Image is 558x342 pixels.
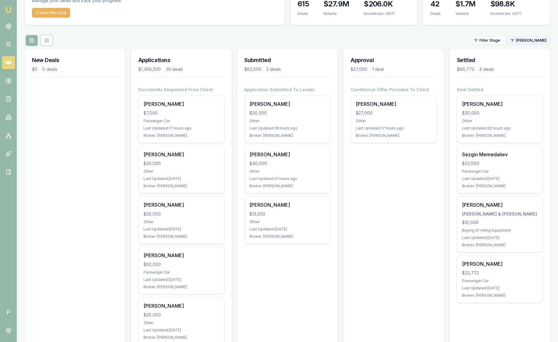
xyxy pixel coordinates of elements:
span: P [2,306,15,319]
h3: Applications [138,56,224,64]
div: Other [250,219,326,224]
div: Last Updated: [DATE] [250,227,326,232]
div: [PERSON_NAME] [143,151,219,158]
div: $13,500 [250,211,326,217]
div: Last Updated: [DATE] [462,176,538,181]
div: $27,000 [356,110,432,116]
div: Other [250,119,326,123]
div: [PERSON_NAME] [356,100,432,108]
div: $86,772 [457,66,474,72]
img: emu-icon-u.png [5,6,12,13]
div: Last Updated: 18 hours ago [250,126,326,131]
div: Last Updated: [DATE] [462,286,538,291]
div: Last Updated: [DATE] [143,328,219,333]
div: Broker: [PERSON_NAME] [356,133,432,138]
div: Last Updated: 20 hours ago [462,126,538,131]
div: Other [462,119,538,123]
div: $83,500 [245,66,262,72]
div: [PERSON_NAME] & [PERSON_NAME] [462,211,538,217]
div: Broker: [PERSON_NAME] [143,184,219,188]
div: 39 deals [166,66,183,72]
div: Broker: [PERSON_NAME] [250,133,326,138]
div: 1 deal [372,66,384,72]
div: Broker: [PERSON_NAME] [462,184,538,188]
div: Broker: [PERSON_NAME] [250,234,326,239]
div: [PERSON_NAME] [462,100,538,108]
div: $30,000 [143,161,219,167]
div: Income (ex. GST) [364,11,395,16]
div: [PERSON_NAME] [250,201,326,209]
div: $30,000 [143,312,219,318]
div: $23,000 [462,161,538,167]
div: [PERSON_NAME] [462,201,538,209]
div: Broker: [PERSON_NAME] [250,184,326,188]
div: Income (ex. GST) [490,11,521,16]
div: Passenger Car [462,169,538,174]
div: Passenger Car [462,278,538,283]
span: [PERSON_NAME] [516,38,547,43]
div: Last Updated: 21 hours ago [250,176,326,181]
div: Other [143,169,219,174]
div: Last Updated: [DATE] [143,227,219,232]
div: Last Updated: [DATE] [143,277,219,282]
div: Sezgin Memedaliev [462,151,538,158]
div: [PERSON_NAME] [143,302,219,309]
div: $30,000 [250,110,326,116]
div: 0 deals [42,66,57,72]
h4: Deal Settled [457,87,543,93]
div: [PERSON_NAME] [143,201,219,209]
div: Deals [430,11,441,16]
div: Other [143,219,219,224]
div: Last Updated: 17 hours ago [143,126,219,131]
div: Other [356,119,432,123]
div: Broker: [PERSON_NAME] [143,335,219,340]
div: Broker: [PERSON_NAME] [462,133,538,138]
h4: Application Submitted To Lender [245,87,331,93]
div: Buying Or Hiring Equipment [462,228,538,233]
div: $7,000 [143,110,219,116]
button: Create New Deal [32,8,70,18]
div: Other [250,169,326,174]
div: [PERSON_NAME] [462,260,538,268]
h3: Submitted [245,56,331,64]
div: [PERSON_NAME] [250,151,326,158]
h4: Conditional Offer Provided To Client [351,87,437,93]
div: Passenger Car [143,119,219,123]
div: Last Updated: [DATE] [143,176,219,181]
div: Last Updated: [DATE] [462,235,538,240]
h3: Settled [457,56,543,64]
div: $40,000 [250,161,326,167]
div: $50,000 [143,261,219,268]
div: Deals [298,11,309,16]
div: $10,000 [462,219,538,226]
div: Last Updated: 17 hours ago [356,126,432,131]
div: [PERSON_NAME] [143,252,219,259]
div: Passenger Car [143,270,219,275]
div: $0 [32,66,37,72]
h4: Documents Requested From Client [138,87,224,93]
div: [PERSON_NAME] [250,100,326,108]
button: [PERSON_NAME] [507,36,551,45]
div: Broker: [PERSON_NAME] [143,133,219,138]
button: Filter Stage [470,36,504,45]
div: $1,369,500 [138,66,161,72]
div: 3 deals [267,66,281,72]
h3: Approval [351,56,437,64]
div: $23,772 [462,270,538,276]
div: Broker: [PERSON_NAME] [462,243,538,247]
div: $30,000 [462,110,538,116]
div: 4 deals [479,66,494,72]
div: Volume [455,11,476,16]
span: Filter Stage [479,38,500,43]
div: $30,000 [143,211,219,217]
h3: New Deals [32,56,118,64]
div: Broker: [PERSON_NAME] [143,234,219,239]
div: Volume [323,11,349,16]
div: $27,000 [351,66,367,72]
div: Broker: [PERSON_NAME] [462,293,538,298]
div: [PERSON_NAME] [143,100,219,108]
div: Other [143,320,219,325]
div: Broker: [PERSON_NAME] [143,285,219,289]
